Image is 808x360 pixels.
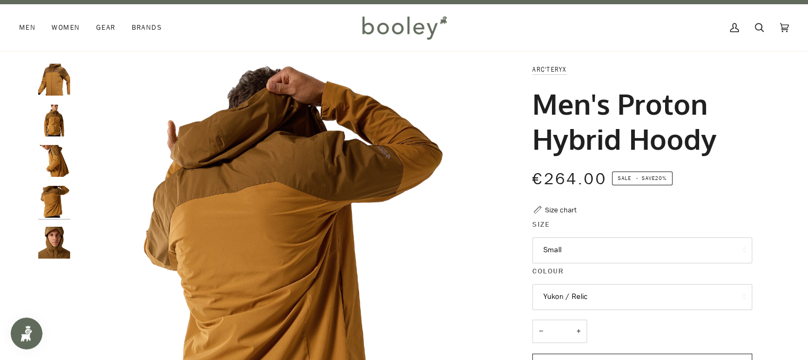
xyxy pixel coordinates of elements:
[131,22,162,33] span: Brands
[52,22,80,33] span: Women
[123,4,170,51] a: Brands
[38,186,70,218] img: Arc'teryx Men's Proton Hybrid Hoody - Booley Galway
[358,12,450,43] img: Booley
[532,265,564,277] span: Colour
[38,145,70,177] img: Arc'teryx Men's Proton Hybrid Hoody - Booley Galway
[88,4,124,51] a: Gear
[532,219,550,230] span: Size
[532,320,587,344] input: Quantity
[532,168,607,190] span: €264.00
[532,65,566,74] a: Arc'teryx
[612,172,673,185] span: Save
[96,22,116,33] span: Gear
[545,204,576,216] div: Size chart
[532,284,752,310] button: Yukon / Relic
[618,174,631,182] span: Sale
[44,4,88,51] a: Women
[655,174,667,182] span: 20%
[38,227,70,259] img: Arc'teryx Men's Proton Hybrid Hoody - Booley Galway
[532,237,752,263] button: Small
[633,174,641,182] em: •
[38,64,70,96] img: Arc'teryx Men's Proton Hybrid Hoody Yukon / Relic - Booley Galway
[19,4,44,51] a: Men
[38,105,70,136] img: Arc'teryx Men's Proton Hybrid Hoody - Booley Galway
[532,86,744,156] h1: Men's Proton Hybrid Hoody
[570,320,587,344] button: +
[11,318,42,349] iframe: Button to open loyalty program pop-up
[19,22,36,33] span: Men
[532,320,549,344] button: −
